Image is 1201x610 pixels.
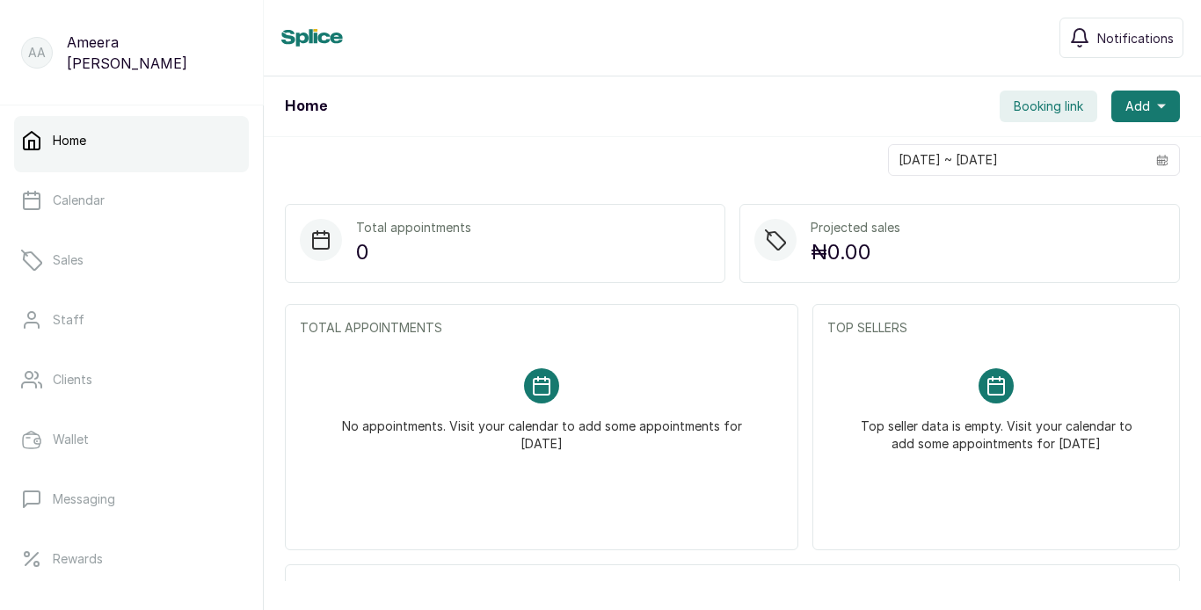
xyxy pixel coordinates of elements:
[1125,98,1150,115] span: Add
[53,192,105,209] p: Calendar
[300,579,1165,597] p: UPCOMING APPOINTMENTS
[827,319,1165,337] p: TOP SELLERS
[1156,154,1168,166] svg: calendar
[1097,29,1174,47] span: Notifications
[28,44,46,62] p: AA
[1111,91,1180,122] button: Add
[811,219,900,236] p: Projected sales
[67,32,242,74] p: Ameera [PERSON_NAME]
[811,236,900,268] p: ₦0.00
[848,403,1144,453] p: Top seller data is empty. Visit your calendar to add some appointments for [DATE]
[14,355,249,404] a: Clients
[53,490,115,508] p: Messaging
[14,415,249,464] a: Wallet
[285,96,327,117] h1: Home
[1000,91,1097,122] button: Booking link
[14,176,249,225] a: Calendar
[300,319,783,337] p: TOTAL APPOINTMENTS
[889,145,1146,175] input: Select date
[53,132,86,149] p: Home
[14,116,249,165] a: Home
[53,371,92,389] p: Clients
[356,236,471,268] p: 0
[321,403,762,453] p: No appointments. Visit your calendar to add some appointments for [DATE]
[356,219,471,236] p: Total appointments
[53,550,103,568] p: Rewards
[53,431,89,448] p: Wallet
[53,251,84,269] p: Sales
[14,295,249,345] a: Staff
[14,534,249,584] a: Rewards
[1014,98,1083,115] span: Booking link
[53,311,84,329] p: Staff
[14,236,249,285] a: Sales
[14,475,249,524] a: Messaging
[1059,18,1183,58] button: Notifications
